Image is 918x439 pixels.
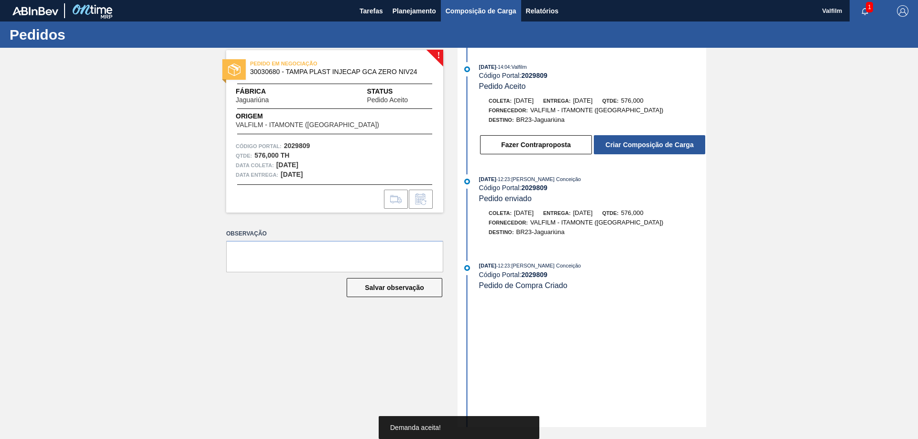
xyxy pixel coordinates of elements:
[530,219,664,226] span: VALFILM - ITAMONTE ([GEOGRAPHIC_DATA])
[479,194,532,203] span: Pedido enviado
[602,210,618,216] span: Qtde:
[521,184,547,192] strong: 2029809
[390,424,441,431] span: Demanda aceita!
[496,177,510,182] span: - 12:23
[479,176,496,182] span: [DATE]
[479,271,706,278] div: Código Portal:
[543,210,570,216] span: Entrega:
[236,170,278,180] span: Data entrega:
[479,64,496,70] span: [DATE]
[521,72,547,79] strong: 2029809
[236,161,274,170] span: Data coleta:
[897,5,908,17] img: Logout
[489,98,512,104] span: Coleta:
[866,2,873,12] span: 1
[347,278,442,297] button: Salvar observação
[250,68,424,75] span: 30030680 - TAMPA PLAST INJECAP GCA ZERO NIV24
[514,209,534,216] span: [DATE]
[479,281,568,289] span: Pedido de Compra Criado
[276,161,298,169] strong: [DATE]
[850,4,880,18] button: Notificações
[479,72,706,79] div: Código Portal:
[250,59,384,68] span: PEDIDO EM NEGOCIAÇÃO
[409,190,433,209] div: Informar alteração no pedido
[573,209,592,216] span: [DATE]
[496,263,510,268] span: - 12:23
[489,210,512,216] span: Coleta:
[573,97,592,104] span: [DATE]
[226,227,443,241] label: Observação
[464,66,470,72] img: atual
[236,151,252,161] span: Qtde :
[526,5,558,17] span: Relatórios
[510,176,581,182] span: : [PERSON_NAME] Conceição
[367,96,408,104] span: Pedido Aceito
[446,5,516,17] span: Composição de Carga
[594,135,705,154] button: Criar Composição de Carga
[479,263,496,268] span: [DATE]
[516,116,565,123] span: BR23-Jaguariúna
[480,135,592,154] button: Fazer Contraproposta
[489,117,514,123] span: Destino:
[521,271,547,278] strong: 2029809
[236,141,282,151] span: Código Portal:
[236,86,299,96] span: Fábrica
[530,107,664,114] span: VALFILM - ITAMONTE ([GEOGRAPHIC_DATA])
[516,228,565,236] span: BR23-Jaguariúna
[228,64,240,76] img: status
[464,179,470,184] img: atual
[489,229,514,235] span: Destino:
[479,184,706,192] div: Código Portal:
[602,98,618,104] span: Qtde:
[479,82,526,90] span: Pedido Aceito
[236,111,406,121] span: Origem
[489,107,528,113] span: Fornecedor:
[281,171,303,178] strong: [DATE]
[254,151,289,159] strong: 576,000 TH
[496,64,510,70] span: - 14:04
[360,5,383,17] span: Tarefas
[236,96,269,104] span: Jaguariúna
[510,64,526,70] span: : Valfilm
[514,97,534,104] span: [DATE]
[393,5,436,17] span: Planejamento
[12,7,58,15] img: TNhmsLtSVTkK8tSr43FrP2fwEKptu5GPRR3wAAAABJRU5ErkJggg==
[384,190,408,209] div: Ir para Composição de Carga
[543,98,570,104] span: Entrega:
[367,86,434,96] span: Status
[621,209,644,216] span: 576,000
[510,263,581,268] span: : [PERSON_NAME] Conceição
[10,29,179,40] h1: Pedidos
[236,121,379,128] span: VALFILM - ITAMONTE ([GEOGRAPHIC_DATA])
[284,142,310,150] strong: 2029809
[464,265,470,271] img: atual
[489,220,528,225] span: Fornecedor:
[621,97,644,104] span: 576,000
